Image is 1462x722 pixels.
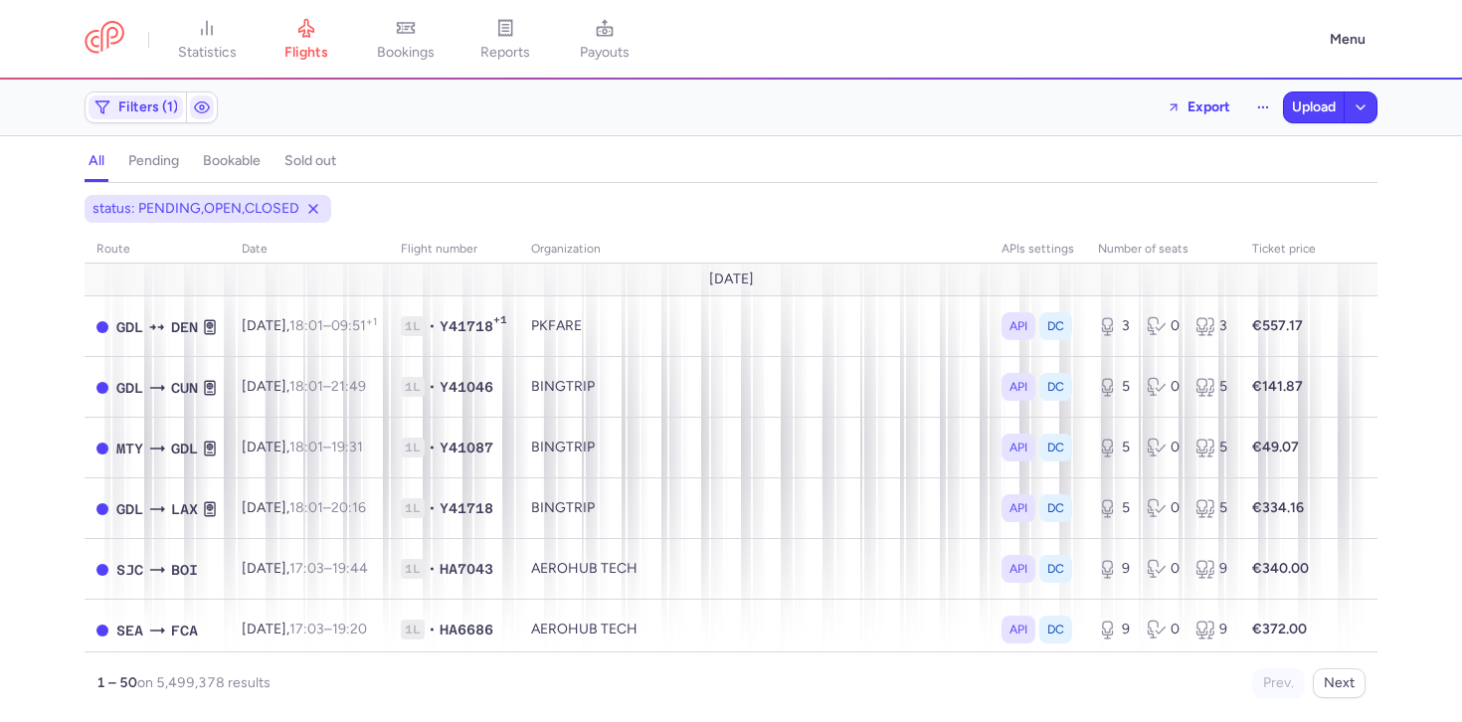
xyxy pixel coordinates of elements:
span: – [289,378,366,395]
span: DC [1047,559,1064,579]
button: Menu [1318,21,1377,59]
span: DEN [171,316,198,338]
time: 21:49 [331,378,366,395]
th: number of seats [1086,235,1240,265]
span: – [289,439,363,455]
th: date [230,235,389,265]
span: FCA [171,620,198,641]
button: Export [1154,91,1243,123]
span: 1L [401,438,425,457]
span: – [289,621,367,637]
span: API [1009,559,1027,579]
span: MTY [116,438,143,459]
span: 1L [401,377,425,397]
time: 18:01 [289,439,323,455]
span: API [1009,316,1027,336]
div: 9 [1195,620,1228,639]
a: statistics [157,18,257,62]
span: flights [284,44,328,62]
div: 0 [1147,559,1180,579]
span: API [1009,377,1027,397]
span: [DATE], [242,317,377,334]
strong: €49.07 [1252,439,1299,455]
span: on 5,499,378 results [137,674,271,691]
div: 5 [1195,377,1228,397]
span: – [289,499,366,516]
span: Y41046 [440,377,493,397]
span: [DATE], [242,621,367,637]
th: APIs settings [990,235,1086,265]
span: GDL [116,316,143,338]
div: 9 [1195,559,1228,579]
th: organization [519,235,990,265]
span: DC [1047,498,1064,518]
time: 17:03 [289,560,324,577]
div: 9 [1098,620,1131,639]
span: LAX [171,498,198,520]
strong: 1 – 50 [96,674,137,691]
span: +1 [493,313,507,333]
span: 1L [401,498,425,518]
time: 18:01 [289,499,323,516]
h4: bookable [203,152,261,170]
button: Filters (1) [86,92,186,122]
span: API [1009,498,1027,518]
span: [DATE] [709,271,754,287]
span: Upload [1292,99,1336,115]
time: 09:51 [331,317,377,334]
th: Flight number [389,235,519,265]
span: bookings [377,44,435,62]
time: 18:01 [289,317,323,334]
span: Y41718 [440,498,493,518]
time: 17:03 [289,621,324,637]
div: 5 [1098,377,1131,397]
strong: €334.16 [1252,499,1304,516]
div: 5 [1195,498,1228,518]
td: BINGTRIP [519,357,990,418]
div: 0 [1147,316,1180,336]
strong: €340.00 [1252,560,1309,577]
time: 19:20 [332,621,367,637]
span: SEA [116,620,143,641]
div: 0 [1147,438,1180,457]
span: 1L [401,559,425,579]
span: [DATE], [242,499,366,516]
span: reports [480,44,530,62]
div: 5 [1098,438,1131,457]
strong: €141.87 [1252,378,1303,395]
th: route [85,235,230,265]
span: GDL [116,377,143,399]
strong: €557.17 [1252,317,1303,334]
span: payouts [580,44,630,62]
time: 19:44 [332,560,368,577]
span: CUN [171,377,198,399]
span: DC [1047,377,1064,397]
span: DC [1047,316,1064,336]
span: – [289,560,368,577]
div: 3 [1098,316,1131,336]
div: 0 [1147,498,1180,518]
span: • [429,377,436,397]
span: • [429,559,436,579]
span: • [429,620,436,639]
a: flights [257,18,356,62]
div: 5 [1098,498,1131,518]
span: SJC [116,559,143,581]
div: 0 [1147,620,1180,639]
span: Y41087 [440,438,493,457]
sup: +1 [366,315,377,328]
a: bookings [356,18,456,62]
td: AEROHUB TECH [519,600,990,660]
span: GDL [171,438,198,459]
a: CitizenPlane red outlined logo [85,21,124,58]
td: PKFARE [519,296,990,357]
span: HA7043 [440,559,493,579]
span: API [1009,438,1027,457]
td: AEROHUB TECH [519,539,990,600]
div: 3 [1195,316,1228,336]
span: [DATE], [242,439,363,455]
span: • [429,438,436,457]
td: BINGTRIP [519,478,990,539]
span: BOI [171,559,198,581]
span: DC [1047,620,1064,639]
